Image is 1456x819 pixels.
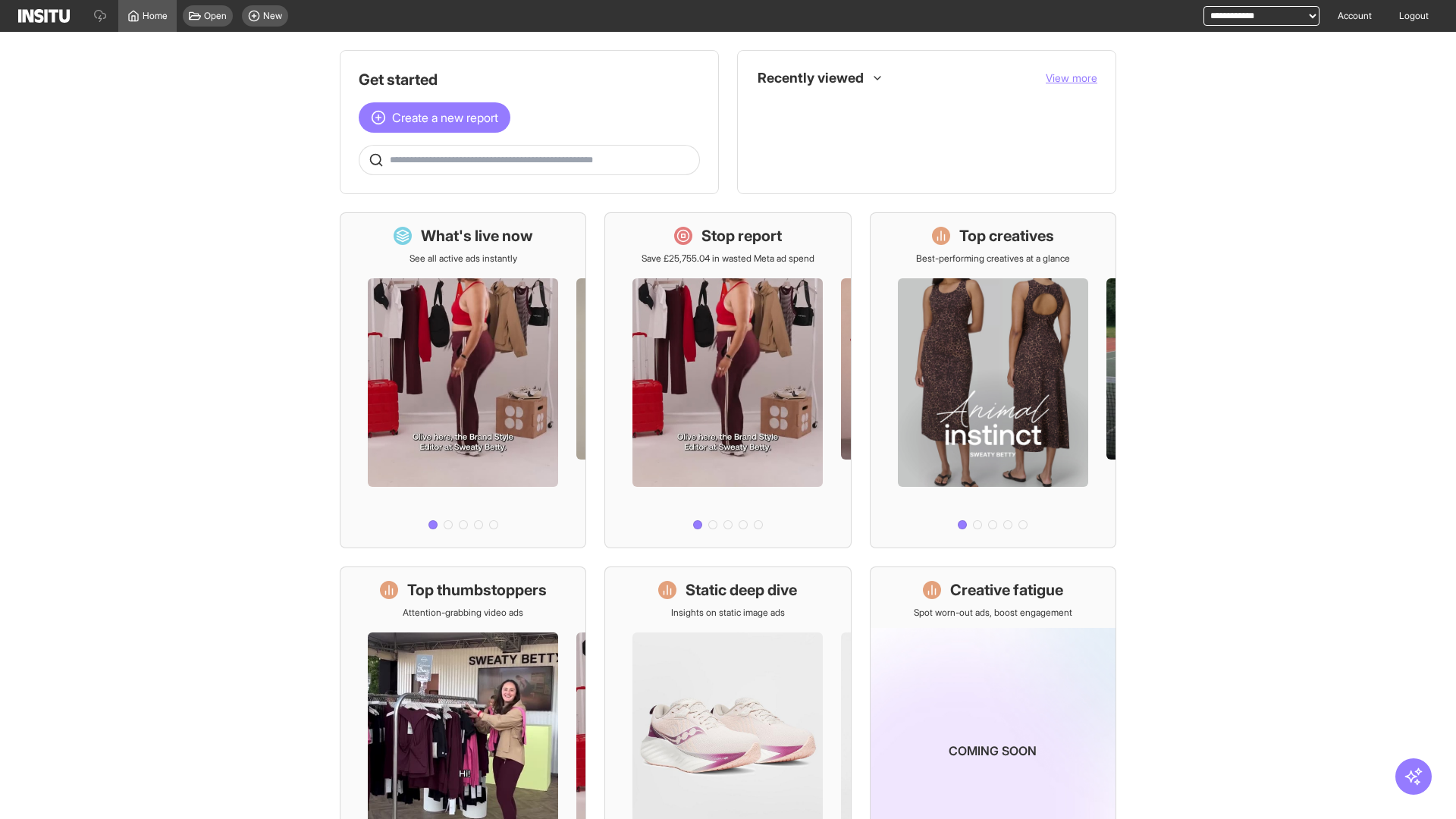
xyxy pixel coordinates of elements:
[392,108,498,127] span: Create a new report
[263,10,282,22] span: New
[686,579,797,601] h1: Static deep dive
[1046,71,1097,86] button: View more
[642,253,814,265] p: Save £25,755.04 in wasted Meta ad spend
[409,253,517,265] p: See all active ads instantly
[403,607,523,619] p: Attention-grabbing video ads
[701,225,782,246] h1: Stop report
[359,102,510,133] button: Create a new report
[359,69,700,90] h1: Get started
[916,253,1070,265] p: Best-performing creatives at a glance
[604,212,851,548] a: Stop reportSave £25,755.04 in wasted Meta ad spend
[959,225,1054,246] h1: Top creatives
[870,212,1116,548] a: Top creativesBest-performing creatives at a glance
[421,225,533,246] h1: What's live now
[671,607,785,619] p: Insights on static image ads
[204,10,227,22] span: Open
[340,212,586,548] a: What's live nowSee all active ads instantly
[1046,71,1097,84] span: View more
[407,579,547,601] h1: Top thumbstoppers
[18,9,70,23] img: Logo
[143,10,168,22] span: Home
